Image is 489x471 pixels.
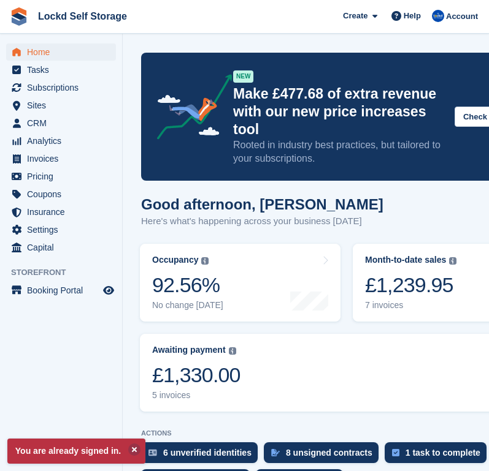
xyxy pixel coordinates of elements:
span: Analytics [27,132,101,149]
span: Coupons [27,186,101,203]
a: menu [6,79,116,96]
div: 5 invoices [152,390,241,401]
img: verify_identity-adf6edd0f0f0b5bbfe63781bf79b02c33cf7c696d77639b501bdc392416b5a36.svg [148,449,157,456]
img: task-75834270c22a3079a89374b754ae025e5fb1db73e45f91037f5363f120a921f8.svg [392,449,399,456]
p: You are already signed in. [7,439,145,464]
a: menu [6,239,116,256]
div: 92.56% [152,273,223,298]
span: Insurance [27,203,101,220]
p: Rooted in industry best practices, but tailored to your subscriptions. [233,138,445,165]
span: CRM [27,115,101,132]
span: Create [343,10,368,22]
a: menu [6,186,116,203]
a: menu [6,132,116,149]
a: 8 unsigned contracts [264,442,385,469]
h1: Good afternoon, [PERSON_NAME] [141,196,383,213]
span: Help [404,10,421,22]
div: Occupancy [152,255,198,265]
img: icon-info-grey-7440780725fd019a000dd9b08b2336e03edf1995a4989e88bcd33f0948082b44.svg [201,257,209,265]
div: £1,239.95 [365,273,456,298]
a: menu [6,61,116,78]
a: menu [6,221,116,238]
a: menu [6,150,116,167]
a: Occupancy 92.56% No change [DATE] [140,244,341,322]
div: £1,330.00 [152,363,241,388]
span: Home [27,43,101,61]
div: Month-to-date sales [365,255,446,265]
span: Subscriptions [27,79,101,96]
img: contract_signature_icon-13c848040528278c33f63329250d36e43548de30e8caae1d1a13099fd9432cc5.svg [271,449,280,456]
div: NEW [233,70,253,83]
p: Here's what's happening across your business [DATE] [141,214,383,228]
a: Lockd Self Storage [33,6,132,26]
a: menu [6,43,116,61]
span: Settings [27,221,101,238]
div: 8 unsigned contracts [286,448,372,458]
div: Awaiting payment [152,345,226,355]
a: menu [6,282,116,299]
span: Capital [27,239,101,256]
div: 1 task to complete [406,448,480,458]
a: menu [6,115,116,132]
span: Account [446,10,478,23]
a: menu [6,168,116,185]
span: Sites [27,97,101,114]
p: Make £477.68 of extra revenue with our new price increases tool [233,85,445,138]
span: Booking Portal [27,282,101,299]
span: Invoices [27,150,101,167]
span: Storefront [11,266,122,279]
a: menu [6,203,116,220]
span: Tasks [27,61,101,78]
img: price-adjustments-announcement-icon-8257ccfd72463d97f412b2fc003d46551f7dbcb40ab6d574587a9cd5c0d94... [147,74,233,144]
div: 7 invoices [365,300,456,311]
a: menu [6,97,116,114]
img: Jonny Bleach [432,10,444,22]
img: icon-info-grey-7440780725fd019a000dd9b08b2336e03edf1995a4989e88bcd33f0948082b44.svg [449,257,456,265]
span: Pricing [27,168,101,185]
div: 6 unverified identities [163,448,252,458]
div: No change [DATE] [152,300,223,311]
img: icon-info-grey-7440780725fd019a000dd9b08b2336e03edf1995a4989e88bcd33f0948082b44.svg [229,347,236,355]
a: Preview store [101,283,116,298]
a: 6 unverified identities [141,442,264,469]
img: stora-icon-8386f47178a22dfd0bd8f6a31ec36ba5ce8667c1dd55bd0f319d3a0aa187defe.svg [10,7,28,26]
